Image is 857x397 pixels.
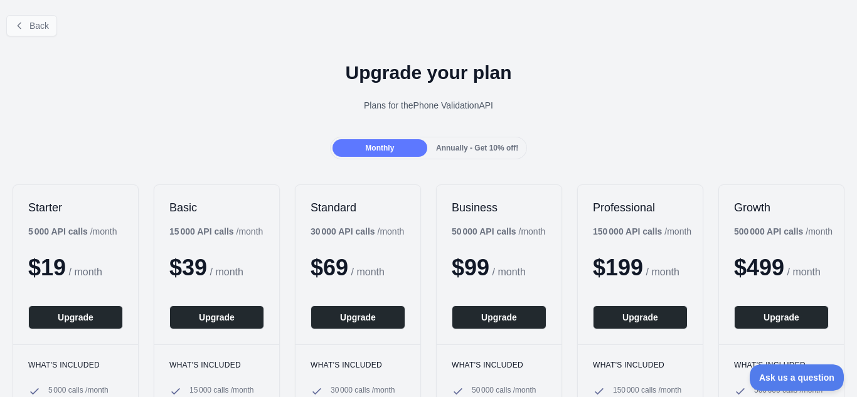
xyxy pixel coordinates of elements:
iframe: Toggle Customer Support [750,364,844,391]
b: 150 000 API calls [593,226,662,236]
div: / month [734,225,833,238]
span: $ 199 [593,255,643,280]
h2: Growth [734,200,829,215]
span: $ 69 [311,255,348,280]
div: / month [311,225,404,238]
div: / month [593,225,691,238]
b: 500 000 API calls [734,226,803,236]
h2: Professional [593,200,688,215]
span: $ 499 [734,255,784,280]
h2: Business [452,200,546,215]
span: $ 99 [452,255,489,280]
div: / month [452,225,545,238]
b: 50 000 API calls [452,226,516,236]
h2: Standard [311,200,405,215]
b: 30 000 API calls [311,226,375,236]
